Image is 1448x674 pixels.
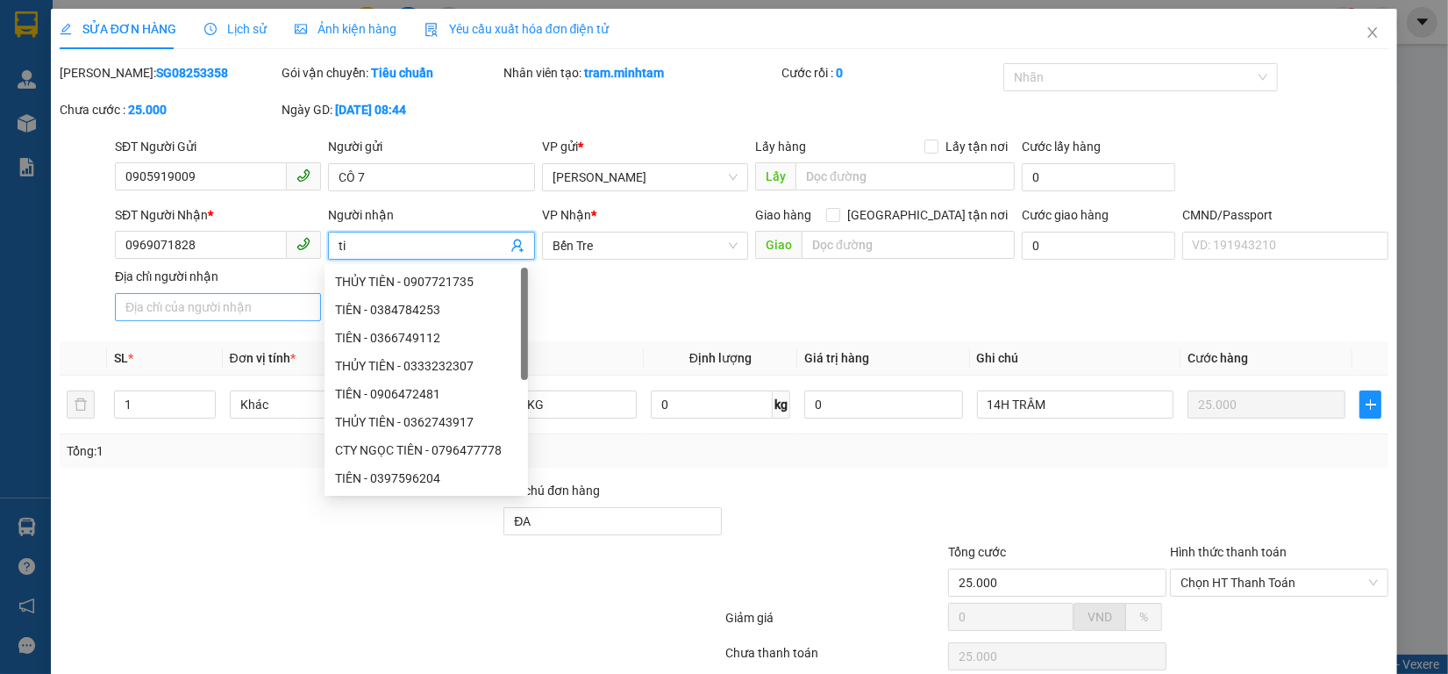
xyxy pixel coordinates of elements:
span: Ảnh kiện hàng [295,22,396,36]
div: TIÊN - 0366749112 [325,324,528,352]
span: Khác [240,391,416,418]
span: Tổng cước [948,545,1006,559]
b: 0 [836,66,843,80]
input: 0 [1188,391,1346,419]
input: Cước lấy hàng [1022,163,1175,191]
div: TIÊN - 0384784253 [325,296,528,324]
div: TIÊN - 0366749112 [335,328,517,348]
span: clock-circle [204,23,217,35]
th: Ghi chú [970,341,1181,376]
span: Chưa [PERSON_NAME] : [165,111,289,152]
label: Hình thức thanh toán [1170,545,1287,559]
span: VP Nhận [542,208,591,222]
span: Lịch sử [204,22,267,36]
div: THỦY TIÊN - 0333232307 [325,352,528,380]
div: Địa chỉ người nhận [115,267,321,286]
div: SĐT Người Gửi [115,137,321,156]
span: phone [296,168,310,183]
input: VD: Bàn, Ghế [440,391,637,419]
b: [DATE] 08:44 [335,103,406,117]
span: Đơn vị tính [230,351,296,365]
span: Bến Tre [553,233,738,259]
span: kg [773,391,790,419]
input: Cước giao hàng [1022,232,1175,260]
span: edit [60,23,72,35]
div: TIÊN - 0906472481 [325,380,528,408]
div: SĐT Người Nhận [115,205,321,225]
span: Lấy hàng [755,140,806,154]
div: VP gửi [542,137,748,156]
label: Ghi chú đơn hàng [503,484,600,498]
label: Cước giao hàng [1022,208,1109,222]
b: Tiêu chuẩn [371,66,433,80]
b: SG08253358 [156,66,228,80]
div: Người nhận [328,205,534,225]
span: Chọn HT Thanh Toán [1181,570,1378,596]
button: delete [67,391,95,419]
div: Người gửi [328,137,534,156]
div: TIÊN - 0397596204 [335,469,517,488]
span: Yêu cầu xuất hóa đơn điện tử [424,22,610,36]
div: TIÊN - 0384784253 [335,300,517,319]
div: 20.000 [165,111,363,154]
span: [GEOGRAPHIC_DATA] tận nơi [840,205,1015,225]
span: SỬA ĐƠN HÀNG [60,22,176,36]
div: CÔ 7 [15,54,155,75]
input: Dọc đường [795,162,1015,190]
div: [PERSON_NAME]: [60,63,278,82]
label: Cước lấy hàng [1022,140,1101,154]
div: THỦY TIÊN - 0907721735 [335,272,517,291]
div: TIÊN - 0906472481 [335,384,517,404]
span: SL [114,351,128,365]
div: Chưa cước : [60,100,278,119]
b: 25.000 [128,103,167,117]
span: Lấy tận nơi [938,137,1015,156]
div: THỦY TIÊN - 0333232307 [335,356,517,376]
div: Chưa thanh toán [724,643,945,674]
div: Gói vận chuyển: [282,63,500,82]
div: Tổng: 1 [67,441,560,461]
div: Cước rồi : [781,63,1000,82]
div: Nhân viên tạo: [503,63,778,82]
span: plus [1360,398,1380,412]
button: Close [1348,9,1397,58]
span: Hồ Chí Minh [553,164,738,190]
div: THỦY TIÊN - 0907721735 [325,268,528,296]
span: VND [1088,610,1112,624]
div: [PERSON_NAME] [15,15,155,54]
div: TIÊN - 0397596204 [325,464,528,492]
span: Giá trị hàng [804,351,869,365]
span: picture [295,23,307,35]
span: Lấy [755,162,795,190]
span: Nhận: [168,17,210,35]
div: Ngày GD: [282,100,500,119]
button: plus [1359,391,1381,419]
span: Giao hàng [755,208,811,222]
span: user-add [510,239,524,253]
div: CMND/Passport [1182,205,1388,225]
span: phone [296,237,310,251]
input: Ghi Chú [977,391,1173,419]
input: Ghi chú đơn hàng [503,507,722,535]
span: Định lượng [689,351,752,365]
div: THỦY TIÊN - 0362743917 [325,408,528,436]
div: CTY NGỌC TIÊN - 0796477778 [325,436,528,464]
div: [DEMOGRAPHIC_DATA] [168,36,361,57]
span: % [1139,610,1148,624]
span: Giao [755,231,802,259]
input: Dọc đường [802,231,1015,259]
div: THỦY TIÊN - 0362743917 [335,412,517,432]
span: Gửi: [15,15,42,33]
img: icon [424,23,439,37]
input: Địa chỉ của người nhận [115,293,321,321]
div: CTY NGỌC TIÊN - 0796477778 [335,441,517,460]
div: Bến Tre [168,15,361,36]
div: Giảm giá [724,608,945,639]
b: tram.minhtam [584,66,664,80]
span: close [1366,25,1380,39]
span: Cước hàng [1188,351,1248,365]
